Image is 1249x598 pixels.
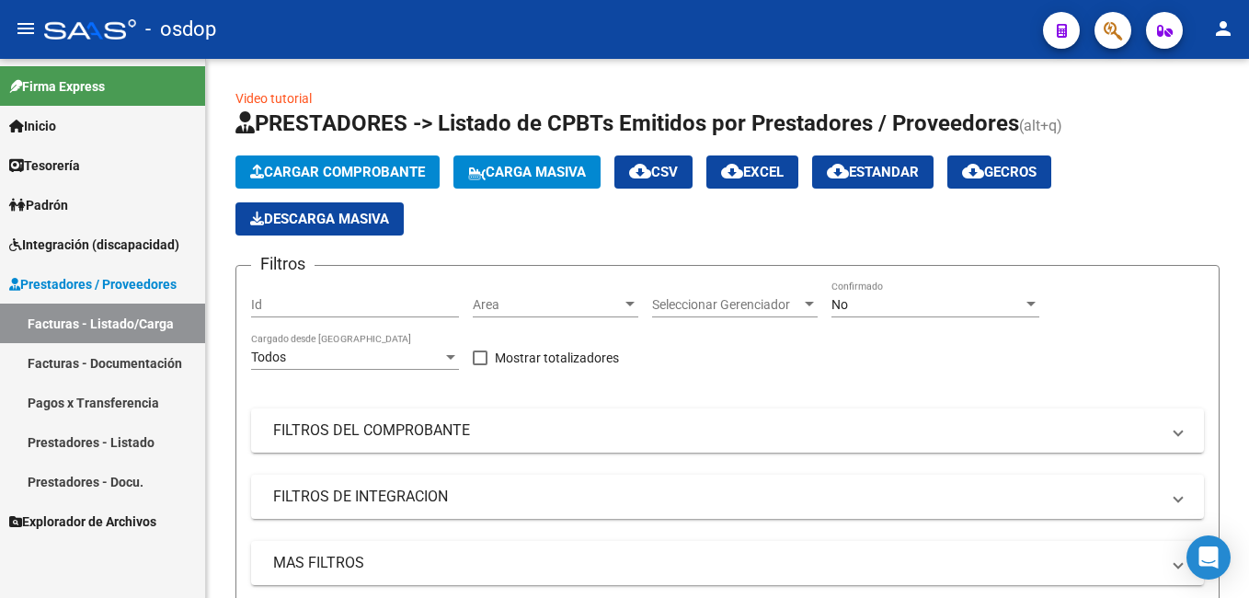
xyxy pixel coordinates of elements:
h3: Filtros [251,251,315,277]
button: EXCEL [706,155,798,189]
mat-expansion-panel-header: FILTROS DE INTEGRACION [251,475,1204,519]
button: Descarga Masiva [235,202,404,236]
button: Cargar Comprobante [235,155,440,189]
mat-expansion-panel-header: FILTROS DEL COMPROBANTE [251,408,1204,453]
span: Gecros [962,164,1037,180]
span: (alt+q) [1019,117,1062,134]
mat-panel-title: MAS FILTROS [273,553,1160,573]
span: Padrón [9,195,68,215]
span: - osdop [145,9,216,50]
mat-icon: cloud_download [721,160,743,182]
mat-expansion-panel-header: MAS FILTROS [251,541,1204,585]
mat-icon: cloud_download [827,160,849,182]
button: Gecros [947,155,1051,189]
span: Tesorería [9,155,80,176]
app-download-masive: Descarga masiva de comprobantes (adjuntos) [235,202,404,236]
span: Carga Masiva [468,164,586,180]
span: CSV [629,164,678,180]
span: Seleccionar Gerenciador [652,297,801,313]
mat-panel-title: FILTROS DEL COMPROBANTE [273,420,1160,441]
button: Carga Masiva [453,155,601,189]
button: CSV [614,155,693,189]
span: Descarga Masiva [250,211,389,227]
span: Area [473,297,622,313]
span: Explorador de Archivos [9,512,156,532]
span: Prestadores / Proveedores [9,274,177,294]
mat-panel-title: FILTROS DE INTEGRACION [273,487,1160,507]
a: Video tutorial [235,91,312,106]
span: EXCEL [721,164,784,180]
span: Inicio [9,116,56,136]
span: Todos [251,350,286,364]
span: Estandar [827,164,919,180]
span: PRESTADORES -> Listado de CPBTs Emitidos por Prestadores / Proveedores [235,110,1019,136]
span: Mostrar totalizadores [495,347,619,369]
mat-icon: person [1212,17,1234,40]
mat-icon: menu [15,17,37,40]
button: Estandar [812,155,934,189]
span: Integración (discapacidad) [9,235,179,255]
span: Cargar Comprobante [250,164,425,180]
span: Firma Express [9,76,105,97]
div: Open Intercom Messenger [1186,535,1231,580]
mat-icon: cloud_download [629,160,651,182]
mat-icon: cloud_download [962,160,984,182]
span: No [831,297,848,312]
